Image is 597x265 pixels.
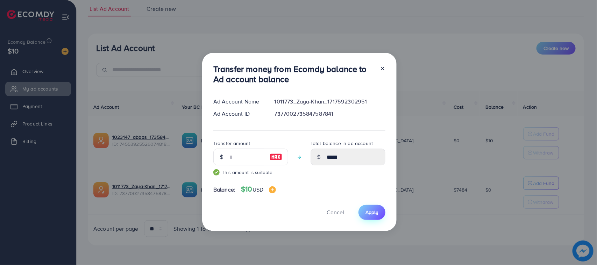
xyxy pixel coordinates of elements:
[311,140,373,147] label: Total balance in ad account
[253,186,263,193] span: USD
[269,98,391,106] div: 1011773_Zaya-Khan_1717592302951
[270,153,282,161] img: image
[241,185,276,194] h4: $10
[327,208,344,216] span: Cancel
[208,98,269,106] div: Ad Account Name
[213,140,250,147] label: Transfer amount
[358,205,385,220] button: Apply
[213,169,288,176] small: This amount is suitable
[208,110,269,118] div: Ad Account ID
[318,205,353,220] button: Cancel
[365,209,378,216] span: Apply
[269,186,276,193] img: image
[213,186,235,194] span: Balance:
[269,110,391,118] div: 7377002735847587841
[213,169,220,176] img: guide
[213,64,374,84] h3: Transfer money from Ecomdy balance to Ad account balance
